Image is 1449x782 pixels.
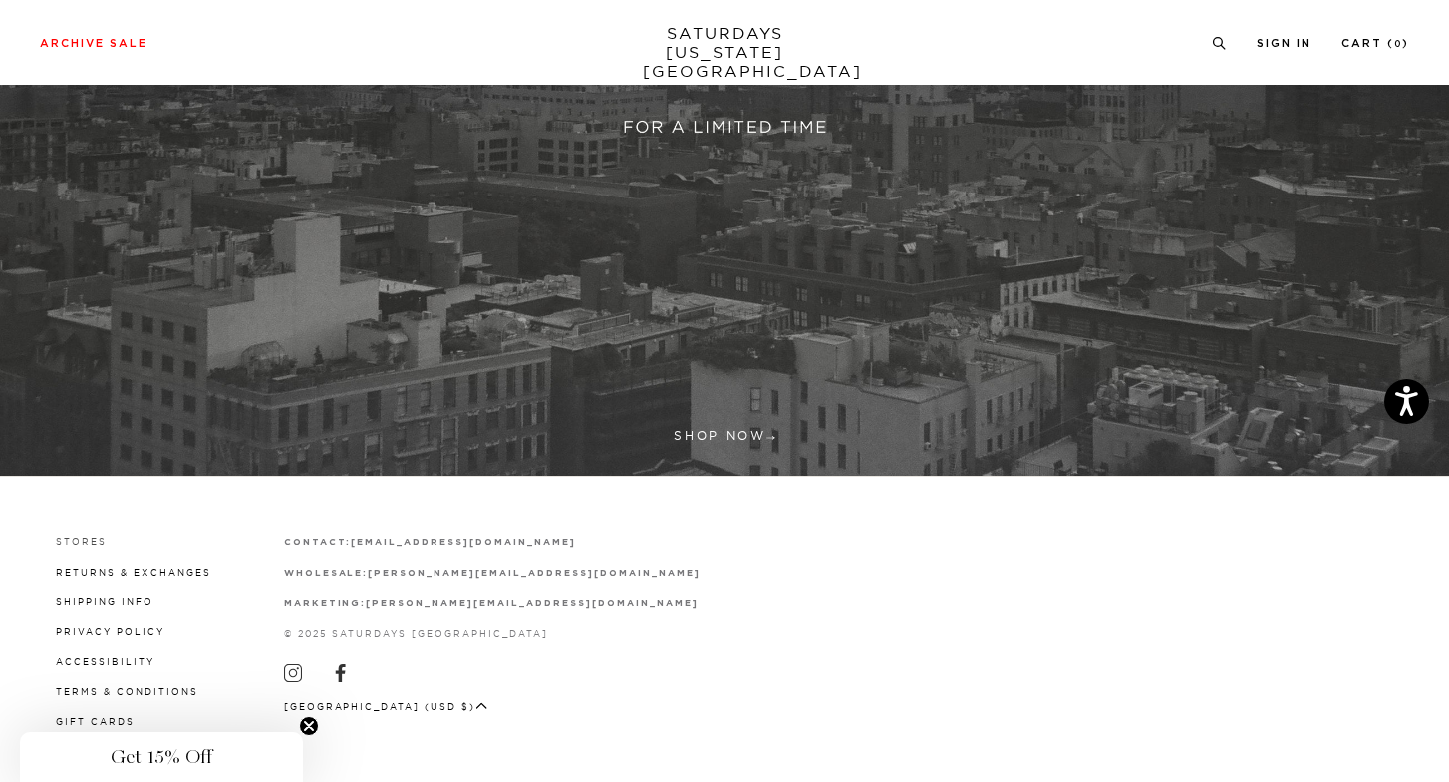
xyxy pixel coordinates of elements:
[40,38,147,49] a: Archive Sale
[56,656,154,667] a: Accessibility
[56,686,198,697] a: Terms & Conditions
[1341,38,1409,49] a: Cart (0)
[1394,40,1402,49] small: 0
[368,567,700,578] a: [PERSON_NAME][EMAIL_ADDRESS][DOMAIN_NAME]
[299,716,319,736] button: Close teaser
[56,596,153,607] a: Shipping Info
[56,567,211,578] a: Returns & Exchanges
[284,538,352,547] strong: contact:
[284,569,369,578] strong: wholesale:
[351,536,575,547] a: [EMAIL_ADDRESS][DOMAIN_NAME]
[643,24,807,81] a: SATURDAYS[US_STATE][GEOGRAPHIC_DATA]
[111,745,212,769] span: Get 15% Off
[284,626,701,641] p: © 2025 Saturdays [GEOGRAPHIC_DATA]
[284,599,367,608] strong: marketing:
[366,597,698,608] a: [PERSON_NAME][EMAIL_ADDRESS][DOMAIN_NAME]
[56,626,164,637] a: Privacy Policy
[56,536,107,547] a: Stores
[284,699,488,714] button: [GEOGRAPHIC_DATA] (USD $)
[56,716,135,727] a: Gift Cards
[20,732,303,782] div: Get 15% OffClose teaser
[1257,38,1311,49] a: Sign In
[366,599,698,608] strong: [PERSON_NAME][EMAIL_ADDRESS][DOMAIN_NAME]
[351,538,575,547] strong: [EMAIL_ADDRESS][DOMAIN_NAME]
[368,569,700,578] strong: [PERSON_NAME][EMAIL_ADDRESS][DOMAIN_NAME]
